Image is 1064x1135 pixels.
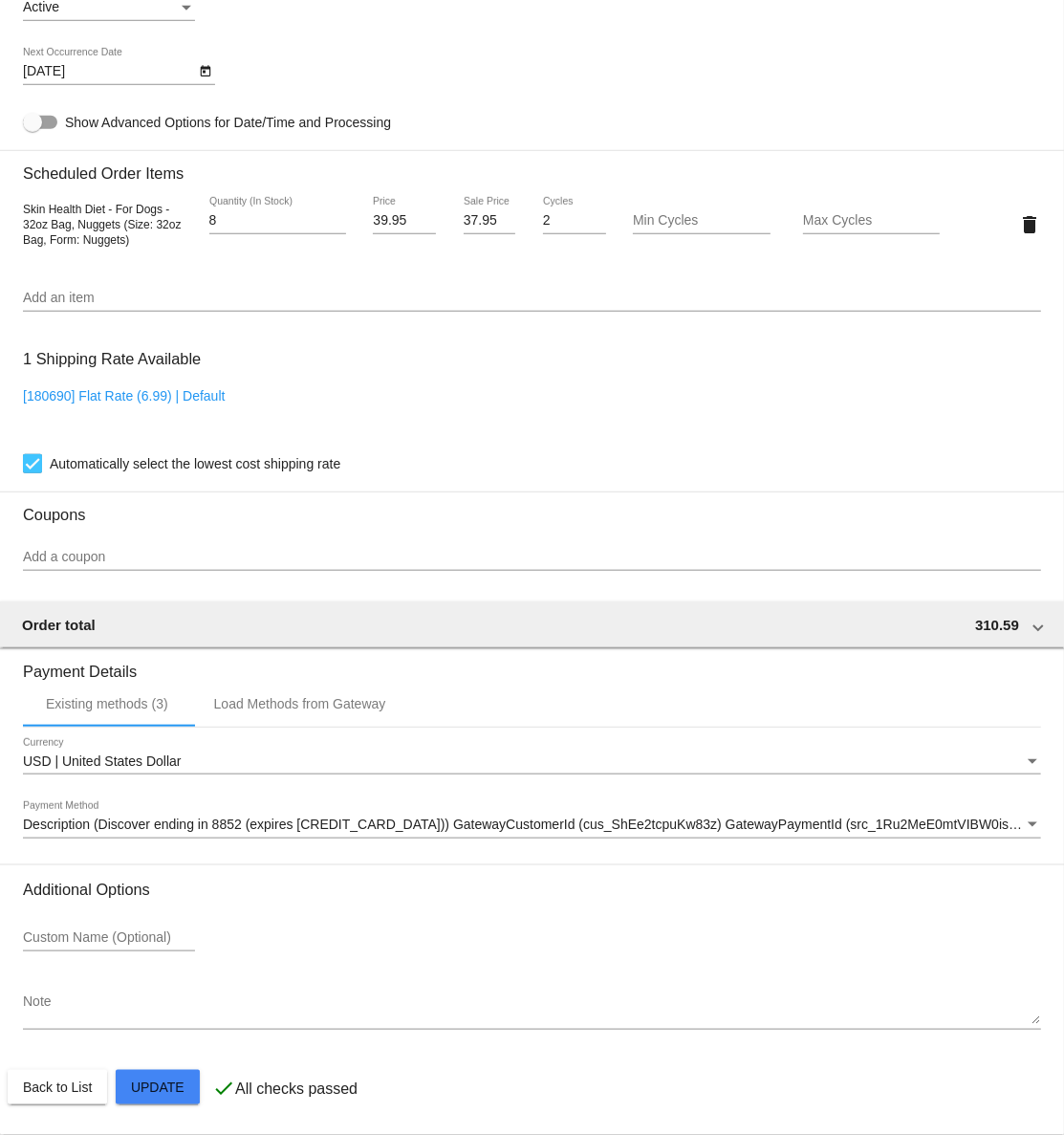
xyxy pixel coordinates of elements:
[464,213,515,229] input: Sale Price
[975,617,1019,633] span: 310.59
[214,696,386,711] div: Load Methods from Gateway
[8,1070,107,1104] button: Back to List
[803,213,940,229] input: Max Cycles
[23,150,1041,183] h3: Scheduled Order Items
[23,203,181,247] span: Skin Health Diet - For Dogs - 32oz Bag, Nuggets (Size: 32oz Bag, Form: Nuggets)
[543,213,606,229] input: Cycles
[23,754,1041,770] mat-select: Currency
[1018,213,1041,236] mat-icon: delete
[195,60,215,80] button: Open calendar
[235,1080,358,1098] p: All checks passed
[65,113,391,132] span: Show Advanced Options for Date/Time and Processing
[50,452,340,475] span: Automatically select the lowest cost shipping rate
[23,648,1041,681] h3: Payment Details
[23,753,181,769] span: USD | United States Dollar
[212,1077,235,1100] mat-icon: check
[23,1080,92,1095] span: Back to List
[131,1080,185,1095] span: Update
[23,291,1041,306] input: Add an item
[23,550,1041,565] input: Add a coupon
[23,388,225,404] a: [180690] Flat Rate (6.99) | Default
[23,64,195,79] input: Next Occurrence Date
[46,696,168,711] div: Existing methods (3)
[116,1070,200,1104] button: Update
[23,338,201,380] h3: 1 Shipping Rate Available
[23,881,1041,899] h3: Additional Options
[23,491,1041,524] h3: Coupons
[22,617,96,633] span: Order total
[373,213,436,229] input: Price
[23,818,1041,833] mat-select: Payment Method
[209,213,346,229] input: Quantity (In Stock)
[23,930,195,946] input: Custom Name (Optional)
[633,213,770,229] input: Min Cycles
